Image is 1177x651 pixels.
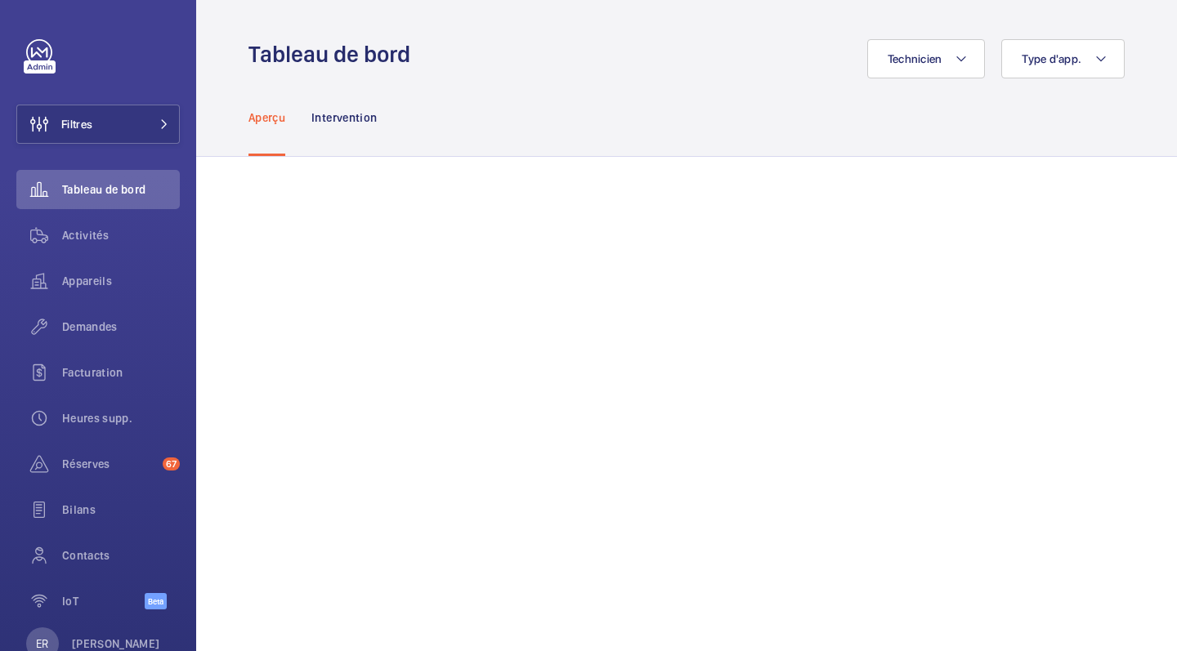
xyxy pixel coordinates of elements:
[163,457,180,470] span: 67
[248,39,420,69] h1: Tableau de bord
[62,456,156,472] span: Réserves
[62,410,180,426] span: Heures supp.
[62,593,145,609] span: IoT
[61,116,92,132] span: Filtres
[62,502,180,518] span: Bilans
[888,52,942,65] span: Technicien
[311,109,377,126] p: Intervention
[248,109,285,126] p: Aperçu
[62,364,180,381] span: Facturation
[1022,52,1081,65] span: Type d'app.
[145,593,167,609] span: Beta
[867,39,986,78] button: Technicien
[62,319,180,335] span: Demandes
[62,547,180,564] span: Contacts
[62,273,180,289] span: Appareils
[16,105,180,144] button: Filtres
[1001,39,1125,78] button: Type d'app.
[62,181,180,198] span: Tableau de bord
[62,227,180,243] span: Activités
